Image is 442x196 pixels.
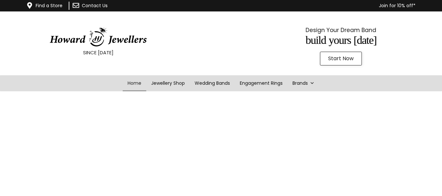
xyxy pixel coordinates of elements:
a: Contact Us [82,2,108,9]
a: Brands [288,75,319,91]
a: Home [123,75,146,91]
p: Design Your Dream Band [259,25,423,35]
p: SINCE [DATE] [16,48,180,57]
a: Jewellery Shop [146,75,190,91]
a: Start Now [320,52,362,65]
p: Join for 10% off* [146,2,415,10]
a: Find a Store [36,2,62,9]
img: HowardJewellersLogo-04 [49,27,147,47]
a: Wedding Bands [190,75,235,91]
span: Start Now [328,56,354,61]
span: Build Yours [DATE] [306,34,377,46]
a: Engagement Rings [235,75,288,91]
